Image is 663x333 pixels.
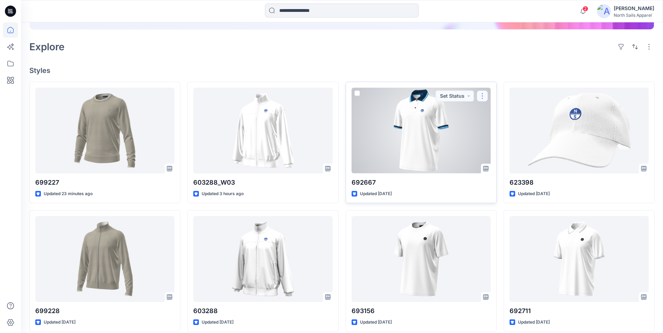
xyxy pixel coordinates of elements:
[597,4,611,18] img: avatar
[193,88,332,173] a: 603288_W03
[352,88,491,173] a: 692667
[29,66,655,75] h4: Styles
[35,216,174,302] a: 699228
[518,190,550,198] p: Updated [DATE]
[583,6,588,12] span: 2
[352,216,491,302] a: 693156
[35,306,174,316] p: 699228
[360,319,392,326] p: Updated [DATE]
[510,306,649,316] p: 692711
[360,190,392,198] p: Updated [DATE]
[44,319,75,326] p: Updated [DATE]
[510,216,649,302] a: 692711
[510,178,649,187] p: 623398
[35,88,174,173] a: 699227
[518,319,550,326] p: Updated [DATE]
[193,216,332,302] a: 603288
[193,306,332,316] p: 603288
[44,190,93,198] p: Updated 23 minutes ago
[202,190,244,198] p: Updated 3 hours ago
[614,13,654,18] div: North Sails Apparel
[352,306,491,316] p: 693156
[614,4,654,13] div: [PERSON_NAME]
[510,88,649,173] a: 623398
[352,178,491,187] p: 692667
[29,41,65,52] h2: Explore
[193,178,332,187] p: 603288_W03
[202,319,233,326] p: Updated [DATE]
[35,178,174,187] p: 699227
